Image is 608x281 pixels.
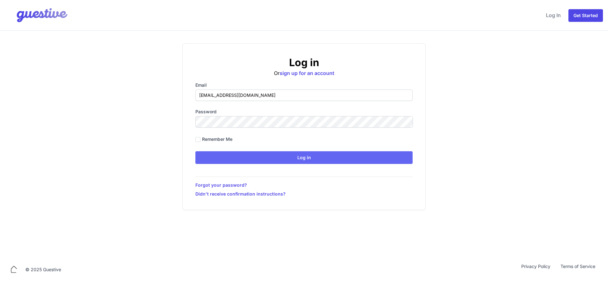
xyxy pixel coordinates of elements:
[195,109,413,115] label: Password
[195,90,413,101] input: you@example.com
[195,82,413,88] label: Email
[195,151,413,164] input: Log in
[516,263,555,276] a: Privacy Policy
[195,56,413,77] div: Or
[555,263,600,276] a: Terms of Service
[568,9,603,22] a: Get Started
[195,182,413,188] a: Forgot your password?
[202,136,232,142] label: Remember me
[25,266,61,273] div: © 2025 Guestive
[280,70,334,76] a: sign up for an account
[5,3,69,28] img: Your Company
[543,8,563,23] a: Log In
[195,191,413,197] a: Didn't receive confirmation instructions?
[195,56,413,69] h2: Log in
